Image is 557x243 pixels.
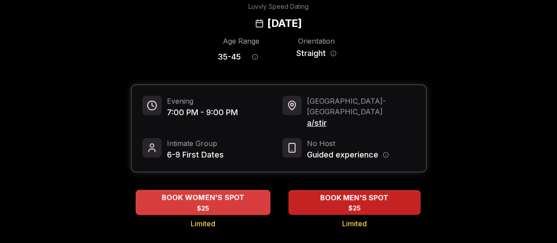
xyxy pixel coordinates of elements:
span: Intimate Group [167,138,224,149]
span: Limited [342,218,367,229]
h2: [DATE] [267,16,302,30]
span: Evening [167,96,238,106]
span: Limited [191,218,215,229]
span: Straight [296,47,326,60]
div: Age Range [218,36,265,46]
span: $25 [196,204,209,213]
button: Orientation information [330,50,336,56]
span: BOOK MEN'S SPOT [318,192,390,203]
span: 6-9 First Dates [167,149,224,161]
button: Host information [383,152,389,158]
span: No Host [307,138,389,149]
button: Age range information [245,47,265,67]
span: $25 [348,204,361,213]
span: [GEOGRAPHIC_DATA] - [GEOGRAPHIC_DATA] [307,96,415,117]
div: Orientation [293,36,340,46]
span: 35 - 45 [218,51,241,63]
button: BOOK MEN'S SPOT - Limited [288,190,421,215]
button: BOOK WOMEN'S SPOT - Limited [136,190,270,215]
span: BOOK WOMEN'S SPOT [159,192,246,203]
span: a/stir [307,117,415,129]
div: Luvvly Speed Dating [248,2,309,11]
span: Guided experience [307,149,378,161]
span: 7:00 PM - 9:00 PM [167,106,238,119]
